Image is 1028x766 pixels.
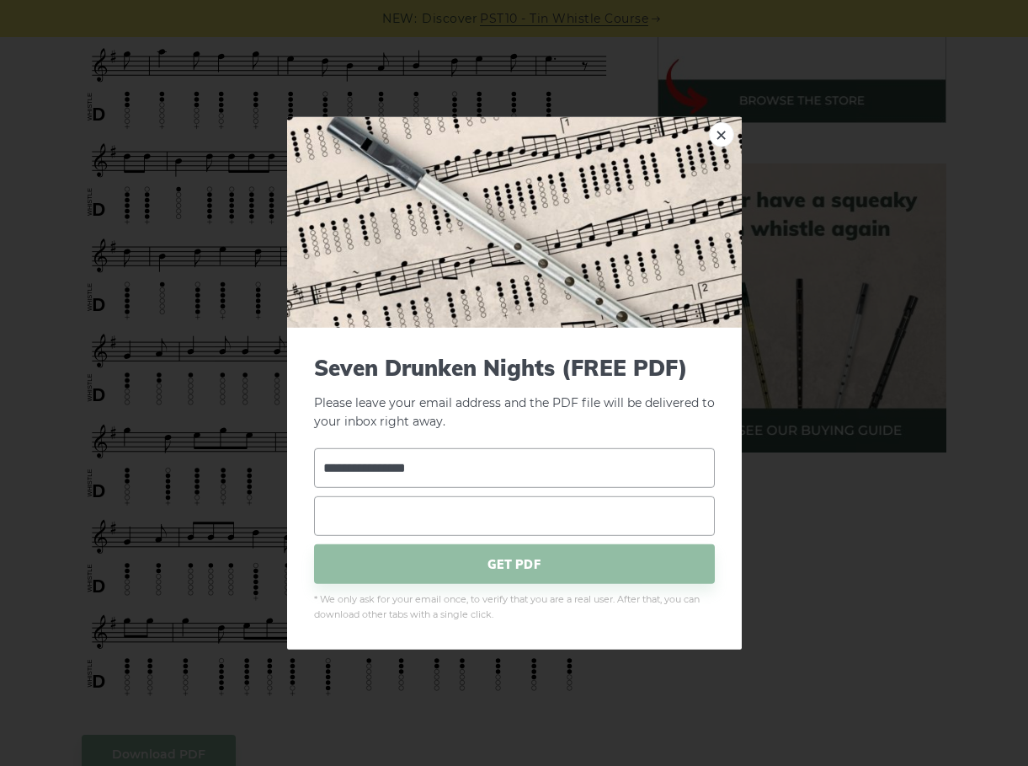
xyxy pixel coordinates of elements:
[709,121,734,147] a: ×
[287,116,742,327] img: Tin Whistle Tab Preview
[314,592,715,623] span: * We only ask for your email once, to verify that you are a real user. After that, you can downlo...
[314,354,715,431] p: Please leave your email address and the PDF file will be delivered to your inbox right away.
[314,544,715,584] span: GET PDF
[314,354,715,380] span: Seven Drunken Nights (FREE PDF)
